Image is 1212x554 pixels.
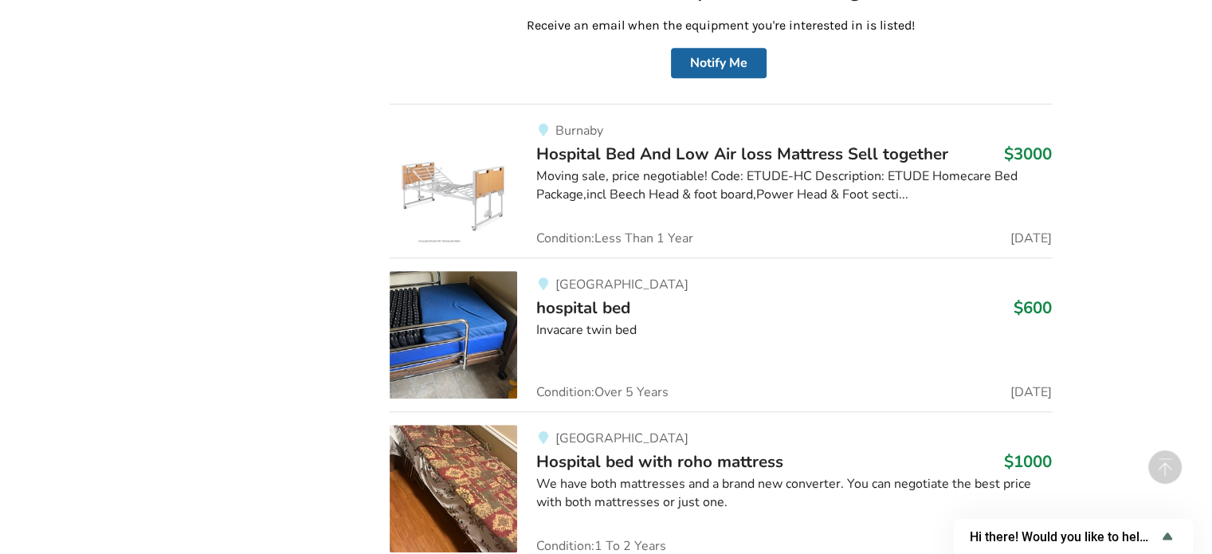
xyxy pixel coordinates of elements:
span: [GEOGRAPHIC_DATA] [555,430,688,447]
button: Show survey - Hi there! Would you like to help us improve AssistList? [970,527,1177,546]
h3: $600 [1014,297,1052,318]
a: bedroom equipment-hospital bed and low air loss mattress sell ​​togetherBurnabyHospital Bed And L... [390,104,1052,257]
span: Hospital bed with roho mattress [536,450,783,473]
span: Condition: Less Than 1 Year [536,232,693,245]
img: bedroom equipment-hospital bed with roho mattress [390,425,517,552]
h3: $1000 [1004,451,1052,472]
img: bedroom equipment-hospital bed and low air loss mattress sell ​​together [390,117,517,245]
h3: $3000 [1004,143,1052,164]
a: bedroom equipment-hospital bed[GEOGRAPHIC_DATA]hospital bed$600Invacare twin bedCondition:Over 5 ... [390,257,1052,411]
span: Hospital Bed And Low Air loss Mattress Sell ​​together [536,143,948,165]
span: Hi there! Would you like to help us improve AssistList? [970,529,1158,544]
div: Moving sale, price negotiable! Code: ETUDE-HC Description: ETUDE Homecare Bed Package,incl Beech ... [536,167,1052,204]
span: Condition: 1 To 2 Years [536,540,666,552]
span: [DATE] [1010,232,1052,245]
img: bedroom equipment-hospital bed [390,271,517,399]
div: We have both mattresses and a brand new converter. You can negotiate the best price with both mat... [536,475,1052,512]
span: [GEOGRAPHIC_DATA] [555,276,688,293]
button: Notify Me [671,48,767,78]
span: Condition: Over 5 Years [536,386,669,399]
span: hospital bed [536,297,630,319]
span: [DATE] [1010,386,1052,399]
span: Burnaby [555,122,602,139]
div: Invacare twin bed [536,321,1052,340]
p: Receive an email when the equipment you're interested in is listed! [402,17,1039,35]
